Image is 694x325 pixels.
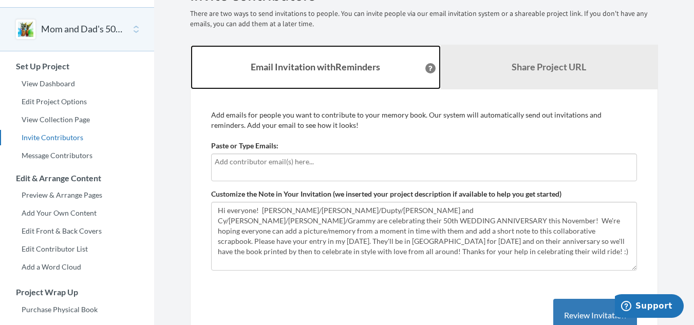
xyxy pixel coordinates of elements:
[41,23,124,36] button: Mom and Dad's 50th Wedding Anniversary!
[215,156,633,167] input: Add contributor email(s) here...
[1,288,154,297] h3: Project Wrap Up
[190,9,658,29] p: There are two ways to send invitations to people. You can invite people via our email invitation ...
[211,202,637,271] textarea: Hi everyone! [PERSON_NAME]/[PERSON_NAME]/Dupty/[PERSON_NAME] and Cy/[PERSON_NAME]/[PERSON_NAME]/G...
[211,141,278,151] label: Paste or Type Emails:
[1,62,154,71] h3: Set Up Project
[211,189,561,199] label: Customize the Note in Your Invitation (we inserted your project description if available to help ...
[211,110,637,130] p: Add emails for people you want to contribute to your memory book. Our system will automatically s...
[512,61,586,72] b: Share Project URL
[615,294,684,320] iframe: Opens a widget where you can chat to one of our agents
[1,174,154,183] h3: Edit & Arrange Content
[251,61,380,72] strong: Email Invitation with Reminders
